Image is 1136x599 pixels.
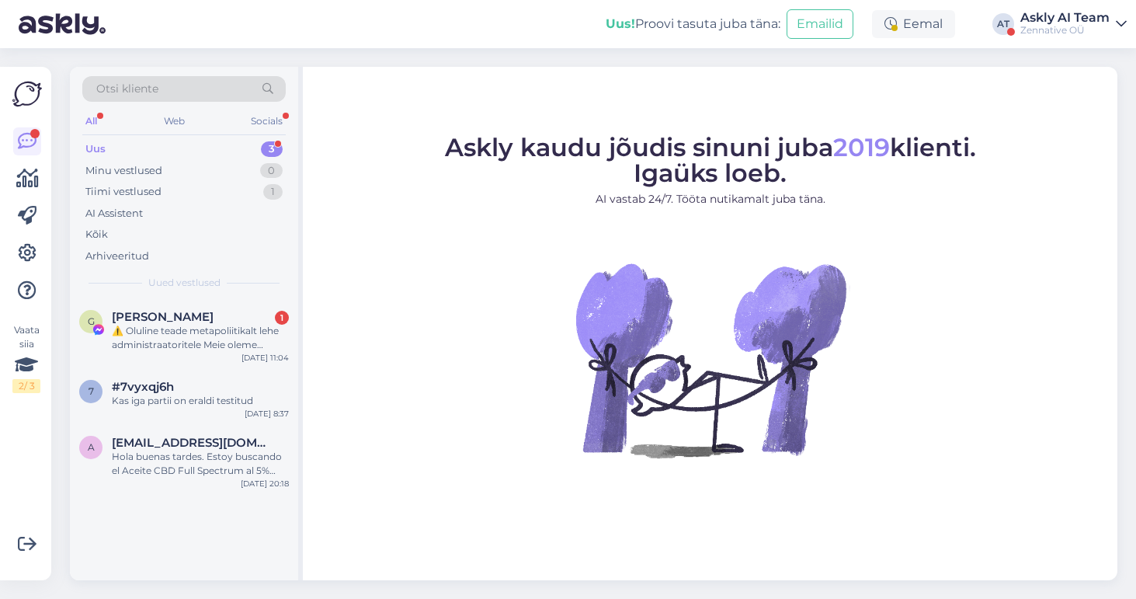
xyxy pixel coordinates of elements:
div: [DATE] 8:37 [245,408,289,420]
span: Gaston NK [112,310,214,324]
div: 3 [261,141,283,157]
div: Socials [248,111,286,131]
div: AI Assistent [85,206,143,221]
span: G [88,315,95,327]
span: Uued vestlused [148,276,221,290]
img: No Chat active [571,220,850,500]
div: Askly AI Team [1020,12,1110,24]
div: Kõik [85,227,108,242]
div: All [82,111,100,131]
span: Otsi kliente [96,81,158,97]
div: Kas iga partii on eraldi testitud [112,394,289,408]
div: Hola buenas tardes. Estoy buscando el Aceite CBD Full Spectrum al 5% para uso veterinario. [112,450,289,478]
div: Web [161,111,188,131]
button: Emailid [787,9,853,39]
span: 2019 [833,132,890,162]
b: Uus! [606,16,635,31]
span: a [88,441,95,453]
div: [DATE] 11:04 [241,352,289,364]
div: [DATE] 20:18 [241,478,289,489]
div: Eemal [872,10,955,38]
div: Minu vestlused [85,163,162,179]
a: Askly AI TeamZennative OÜ [1020,12,1127,37]
div: 1 [275,311,289,325]
div: Uus [85,141,106,157]
div: AT [992,13,1014,35]
div: Arhiveeritud [85,249,149,264]
div: Zennative OÜ [1020,24,1110,37]
span: #7vyxqj6h [112,380,174,394]
div: 2 / 3 [12,379,40,393]
span: 7 [89,385,94,397]
div: 0 [260,163,283,179]
p: AI vastab 24/7. Tööta nutikamalt juba täna. [445,191,976,207]
span: andrea_110471@hotmail.com [112,436,273,450]
div: Proovi tasuta juba täna: [606,15,780,33]
div: Tiimi vestlused [85,184,162,200]
span: Askly kaudu jõudis sinuni juba klienti. Igaüks loeb. [445,132,976,188]
div: ⚠️ Oluline teade metapoliitikalt lehe administraatoritele Meie oleme metapoliitika tugimeeskond. ... [112,324,289,352]
div: Vaata siia [12,323,40,393]
div: 1 [263,184,283,200]
img: Askly Logo [12,79,42,109]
